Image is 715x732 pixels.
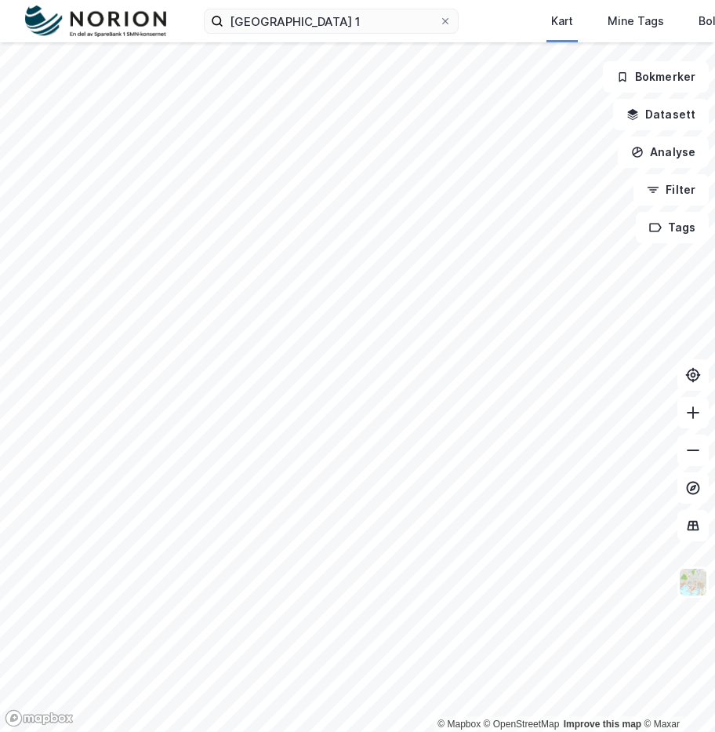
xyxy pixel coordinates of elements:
a: Improve this map [564,719,641,730]
iframe: Chat Widget [637,657,715,732]
img: norion-logo.80e7a08dc31c2e691866.png [25,5,166,38]
button: Analyse [618,137,709,168]
input: Søk på adresse, matrikkel, gårdeiere, leietakere eller personer [223,9,439,33]
div: Kontrollprogram for chat [637,657,715,732]
div: Mine Tags [608,12,664,31]
img: Z [678,567,708,597]
div: Kart [551,12,573,31]
button: Tags [636,212,709,243]
a: Mapbox [437,719,481,730]
button: Datasett [613,99,709,130]
a: Mapbox homepage [5,709,74,727]
button: Bokmerker [603,61,709,93]
a: OpenStreetMap [484,719,560,730]
button: Filter [633,174,709,206]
